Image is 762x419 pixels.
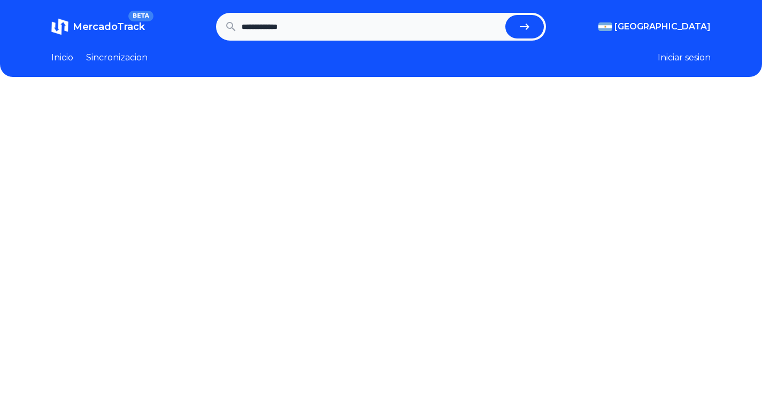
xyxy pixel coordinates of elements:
[73,21,145,33] span: MercadoTrack
[614,20,711,33] span: [GEOGRAPHIC_DATA]
[658,51,711,64] button: Iniciar sesion
[51,18,68,35] img: MercadoTrack
[128,11,153,21] span: BETA
[51,51,73,64] a: Inicio
[598,20,711,33] button: [GEOGRAPHIC_DATA]
[86,51,148,64] a: Sincronizacion
[51,18,145,35] a: MercadoTrackBETA
[598,22,612,31] img: Argentina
